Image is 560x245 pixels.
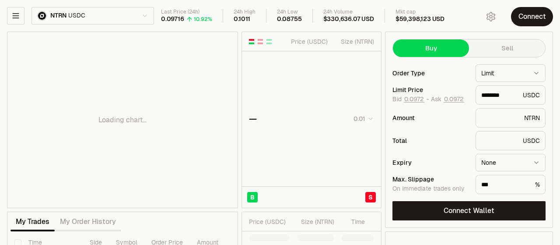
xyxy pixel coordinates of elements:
div: Last Price (24h) [161,9,212,15]
button: 0.0972 [443,96,465,103]
button: Show Sell Orders Only [257,38,264,45]
span: Ask [431,96,465,103]
div: Time [342,217,365,226]
div: Limit Price [392,87,469,93]
div: Size ( NTRN ) [335,37,374,46]
div: $59,398,123 USD [395,15,444,23]
div: Amount [392,115,469,121]
span: S [368,193,373,202]
button: 0.0972 [403,96,425,103]
div: $330,636.07 USD [323,15,374,23]
button: None [476,154,546,171]
div: Price ( USDC ) [289,37,328,46]
div: NTRN [476,108,546,128]
div: Mkt cap [395,9,444,15]
div: 0.08755 [277,15,302,23]
div: 0.1011 [234,15,250,23]
div: 0.09716 [161,15,184,23]
button: Show Buy and Sell Orders [248,38,255,45]
div: — [249,113,257,125]
span: NTRN [50,12,66,20]
div: 24h Volume [323,9,374,15]
div: 10.92% [194,16,212,23]
div: Order Type [392,70,469,76]
button: My Trades [10,213,55,231]
div: USDC [476,85,546,105]
button: Connect [511,7,553,26]
button: Limit [476,64,546,82]
div: Max. Slippage [392,176,469,182]
span: USDC [68,12,85,20]
span: B [250,193,255,202]
div: Price ( USDC ) [249,217,290,226]
div: Expiry [392,160,469,166]
p: Loading chart... [98,115,147,125]
button: Buy [393,39,469,57]
div: Size ( NTRN ) [297,217,334,226]
div: 24h Low [277,9,302,15]
button: Show Buy Orders Only [266,38,273,45]
button: 0.01 [351,114,374,124]
div: On immediate trades only [392,185,469,193]
button: My Order History [55,213,121,231]
div: Total [392,138,469,144]
span: Bid - [392,96,429,103]
div: 24h High [234,9,255,15]
button: Sell [469,39,545,57]
img: ntrn.png [37,11,47,21]
button: Connect Wallet [392,201,546,220]
div: % [476,175,546,194]
div: USDC [476,131,546,150]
